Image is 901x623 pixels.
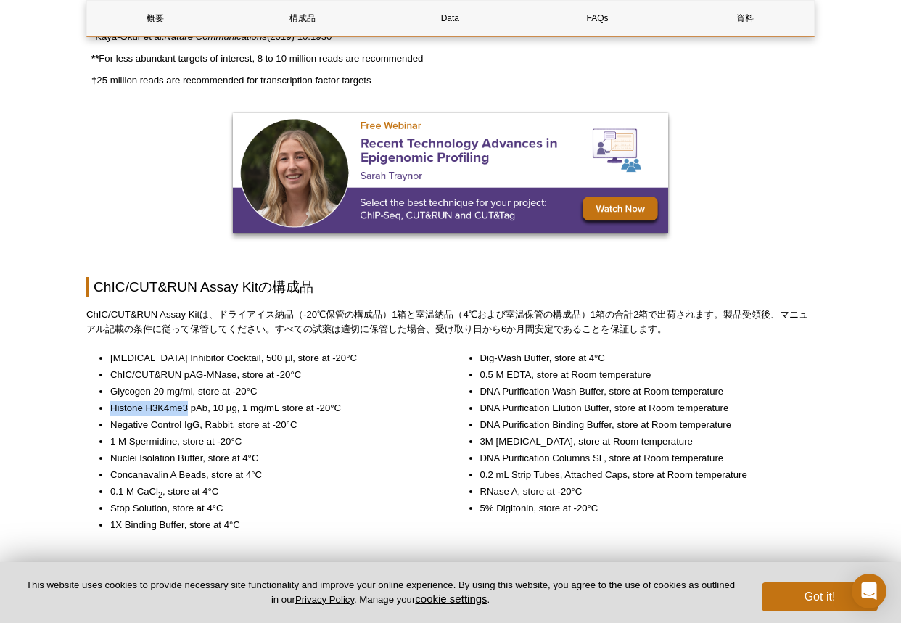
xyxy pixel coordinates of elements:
em: Nature Communications [164,31,266,42]
li: Histone H3K4me3 pAb, 10 µg, 1 mg/mL store at -20°C [110,401,431,416]
li: Concanavalin A Beads, store at 4°C [110,468,431,482]
button: cookie settings [415,593,487,605]
button: Got it! [762,582,878,611]
a: 構成品 [234,1,371,36]
li: 0.5 M EDTA, store at Room temperature [480,368,801,382]
a: Privacy Policy [295,594,354,605]
a: 資料 [677,1,813,36]
a: 概要 [87,1,223,36]
li: Glycogen 20 mg/ml, store at -20°C [110,384,431,399]
a: Data [382,1,518,36]
li: 3M [MEDICAL_DATA], store at Room temperature [480,434,801,449]
li: Stop Solution, store at 4°C [110,501,431,516]
a: Free Webinar Comparing ChIP, CUT&Tag and CUT&RUN [233,113,668,237]
li: RNase A, store at -20°C [480,484,801,499]
sub: 2 [158,490,162,499]
li: 1 M Spermidine, store at -20°C [110,434,431,449]
li: Nuclei Isolation Buffer, store at 4°C [110,451,431,466]
li: ChIC/CUT&RUN pAG-MNase, store at -20°C [110,368,431,382]
li: DNA Purification Binding Buffer, store at Room temperature [480,418,801,432]
li: DNA Purification Wash Buffer, store at Room temperature [480,384,801,399]
li: Dig-Wash Buffer, store at 4°C [480,351,801,366]
a: FAQs [530,1,666,36]
p: For less abundant targets of interest, 8 to 10 million reads are recommended [91,51,815,66]
li: 5% Digitonin, store at -20°C [480,501,801,516]
p: ChIC/CUT&RUN Assay Kitは、ドライアイス納品（-20℃保管の構成品）1箱と室温納品（4℃および室温保管の構成品）1箱の合計2箱で出荷されます。製品受領後、マニュアル記載の条件... [86,308,815,337]
p: This website uses cookies to provide necessary site functionality and improve your online experie... [23,579,738,606]
div: Open Intercom Messenger [852,574,886,608]
li: DNA Purification Columns SF, store at Room temperature [480,451,801,466]
li: 1X Binding Buffer, store at 4°C [110,518,431,532]
li: 0.2 mL Strip Tubes, Attached Caps, store at Room temperature [480,468,801,482]
img: Free Webinar [233,113,668,233]
li: DNA Purification Elution Buffer, store at Room temperature [480,401,801,416]
li: Negative Control IgG, Rabbit, store at -20°C [110,418,431,432]
h2: ChIC/CUT&RUN Assay Kitの構成品 [86,277,815,297]
li: [MEDICAL_DATA] Inhibitor Cocktail, 500 µl, store at -20°C [110,351,431,366]
li: 0.1 M CaCl , store at 4°C [110,484,431,499]
strong: † [91,75,96,86]
p: 25 million reads are recommended for transcription factor targets [91,73,815,88]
